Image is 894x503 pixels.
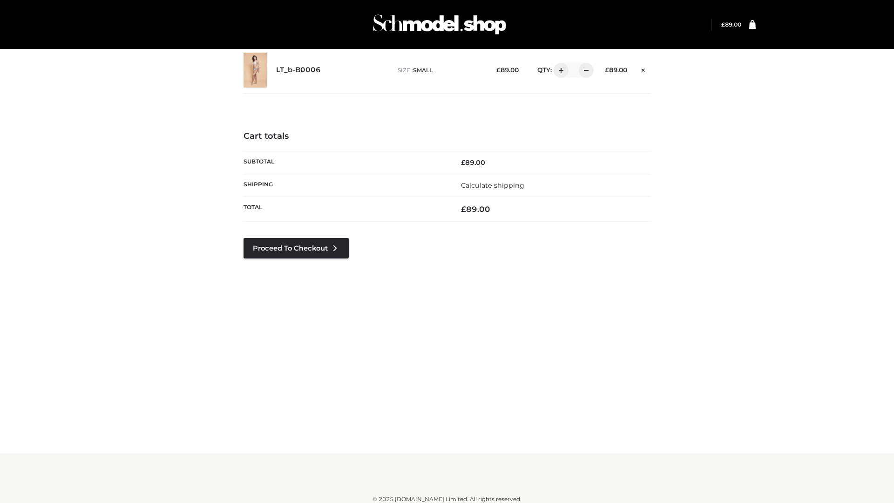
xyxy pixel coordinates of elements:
span: SMALL [413,67,433,74]
span: £ [461,204,466,214]
a: Proceed to Checkout [244,238,349,258]
a: £89.00 [721,21,741,28]
a: Remove this item [637,63,650,75]
div: QTY: [528,63,590,78]
span: £ [461,158,465,167]
th: Subtotal [244,151,447,174]
th: Shipping [244,174,447,197]
bdi: 89.00 [605,66,627,74]
a: LT_b-B0006 [276,66,321,75]
bdi: 89.00 [461,158,485,167]
bdi: 89.00 [721,21,741,28]
span: £ [605,66,609,74]
th: Total [244,197,447,222]
span: £ [496,66,501,74]
h4: Cart totals [244,131,650,142]
span: £ [721,21,725,28]
bdi: 89.00 [496,66,519,74]
img: Schmodel Admin 964 [370,6,509,43]
p: size : [398,66,482,75]
a: Calculate shipping [461,181,524,190]
bdi: 89.00 [461,204,490,214]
